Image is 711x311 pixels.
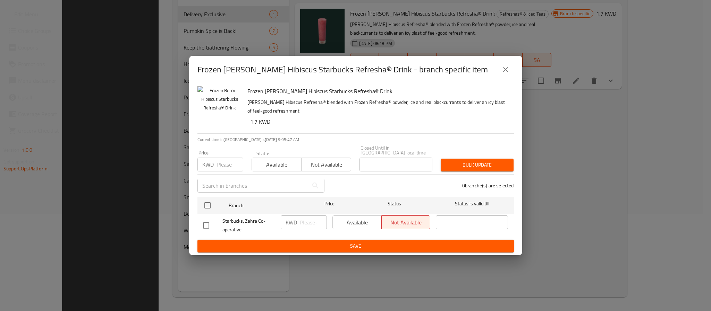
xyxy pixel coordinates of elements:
[462,182,514,189] p: 0 branche(s) are selected
[247,98,508,115] p: [PERSON_NAME] Hibiscus Refresha® blended with Frozen Refresha® powder, ice and real blackcurrants...
[300,215,327,229] input: Please enter price
[202,160,214,169] p: KWD
[441,159,514,171] button: Bulk update
[436,199,508,208] span: Status is valid till
[306,199,353,208] span: Price
[497,61,514,78] button: close
[250,117,508,126] h6: 1.7 KWD
[197,179,308,193] input: Search in branches
[304,160,348,170] span: Not available
[197,64,488,75] h2: Frozen [PERSON_NAME] Hibiscus Starbucks Refresha® Drink - branch specific item
[217,158,243,171] input: Please enter price
[358,199,430,208] span: Status
[446,161,508,169] span: Bulk update
[252,158,302,171] button: Available
[197,86,242,131] img: Frozen Berry Hibiscus Starbucks Refresha® Drink
[197,136,514,143] p: Current time in [GEOGRAPHIC_DATA] is [DATE] 9:05:47 AM
[222,217,275,234] span: Starbucks, Zahra Co-operative
[255,160,299,170] span: Available
[203,242,508,250] span: Save
[301,158,351,171] button: Not available
[197,240,514,252] button: Save
[247,86,508,96] h6: Frozen [PERSON_NAME] Hibiscus Starbucks Refresha® Drink
[229,201,301,210] span: Branch
[286,218,297,226] p: KWD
